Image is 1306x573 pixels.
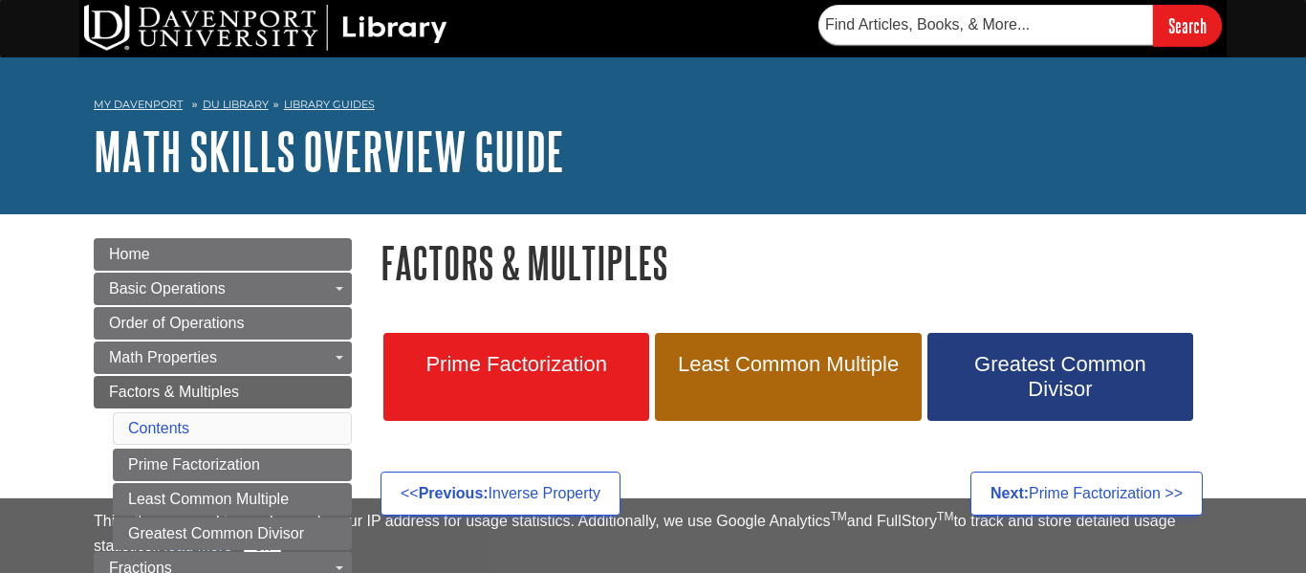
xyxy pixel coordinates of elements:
strong: Previous: [419,485,489,501]
a: Greatest Common Divisor [927,333,1193,421]
div: This site uses cookies and records your IP address for usage statistics. Additionally, we use Goo... [94,510,1212,562]
a: <<Previous:Inverse Property [381,472,620,516]
a: Math Properties [94,342,352,374]
a: My Davenport [94,97,183,113]
span: Order of Operations [109,315,244,331]
a: Least Common Multiple [113,483,352,516]
span: Basic Operations [109,280,226,297]
a: Library Guides [284,98,375,111]
a: DU Library [203,98,269,111]
img: DU Library [84,5,447,51]
nav: breadcrumb [94,92,1212,122]
span: Greatest Common Divisor [942,352,1179,402]
h1: Factors & Multiples [381,238,1212,287]
input: Find Articles, Books, & More... [818,5,1153,45]
a: Contents [128,420,189,436]
input: Search [1153,5,1222,46]
a: Factors & Multiples [94,376,352,408]
a: Greatest Common Divisor [113,518,352,550]
a: Next:Prime Factorization >> [970,472,1203,516]
a: Prime Factorization [383,333,649,421]
form: Searches DU Library's articles, books, and more [818,5,1222,46]
a: Home [94,238,352,271]
a: Basic Operations [94,273,352,305]
a: Least Common Multiple [655,333,921,421]
strong: Next: [990,485,1029,501]
span: Math Properties [109,349,217,365]
span: Home [109,246,150,262]
a: Prime Factorization [113,449,352,481]
span: Prime Factorization [398,352,635,377]
a: Order of Operations [94,307,352,340]
a: Math Skills Overview Guide [94,121,564,181]
span: Least Common Multiple [669,352,906,377]
span: Factors & Multiples [109,384,239,400]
